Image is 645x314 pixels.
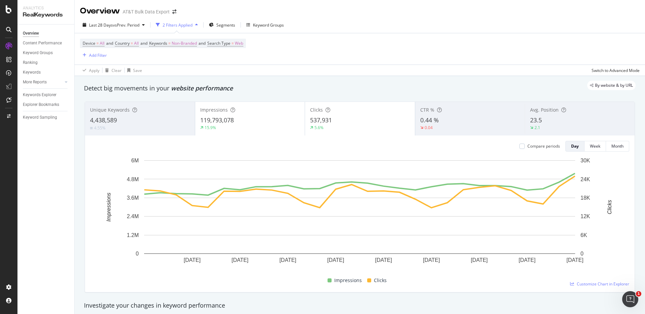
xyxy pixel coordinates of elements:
[90,107,130,113] span: Unique Keywords
[23,101,59,108] div: Explorer Bookmarks
[253,22,284,28] div: Keyword Groups
[168,40,171,46] span: =
[153,19,201,30] button: 2 Filters Applied
[80,5,120,17] div: Overview
[106,40,113,46] span: and
[134,39,139,48] span: All
[606,141,629,152] button: Month
[216,22,235,28] span: Segments
[530,116,542,124] span: 23.5
[334,276,362,284] span: Impressions
[611,143,623,149] div: Month
[235,39,243,48] span: Web
[636,291,641,297] span: 1
[527,143,560,149] div: Compare periods
[127,195,139,201] text: 3.6M
[279,257,296,263] text: [DATE]
[163,22,192,28] div: 2 Filters Applied
[127,213,139,219] text: 2.4M
[90,157,629,274] svg: A chart.
[172,39,197,48] span: Non-Branded
[23,114,70,121] a: Keyword Sampling
[420,116,439,124] span: 0.44 %
[23,30,39,37] div: Overview
[23,69,70,76] a: Keywords
[90,116,117,124] span: 4,438,589
[131,158,139,163] text: 6M
[423,257,440,263] text: [DATE]
[80,65,99,76] button: Apply
[123,8,170,15] div: AT&T Bulk Data Export
[23,91,56,99] div: Keywords Explorer
[23,49,70,56] a: Keyword Groups
[127,232,139,238] text: 1.2M
[80,19,147,30] button: Last 28 DaysvsPrev. Period
[420,107,434,113] span: CTR %
[580,213,590,219] text: 12K
[592,68,640,73] div: Switch to Advanced Mode
[580,232,587,238] text: 6K
[80,51,107,59] button: Add Filter
[23,91,70,99] a: Keywords Explorer
[571,143,579,149] div: Day
[587,81,636,90] div: legacy label
[23,40,70,47] a: Content Performance
[136,251,139,257] text: 0
[125,65,142,76] button: Save
[140,40,147,46] span: and
[580,251,584,257] text: 0
[23,59,38,66] div: Ranking
[127,176,139,182] text: 4.8M
[23,79,47,86] div: More Reports
[375,257,392,263] text: [DATE]
[580,195,590,201] text: 18K
[96,40,99,46] span: =
[595,83,633,87] span: By website & by URL
[471,257,487,263] text: [DATE]
[23,101,70,108] a: Explorer Bookmarks
[113,22,139,28] span: vs Prev. Period
[23,11,69,19] div: RealKeywords
[83,40,95,46] span: Device
[231,257,248,263] text: [DATE]
[327,257,344,263] text: [DATE]
[84,301,636,310] div: Investigate your changes in keyword performance
[23,30,70,37] a: Overview
[519,257,535,263] text: [DATE]
[206,19,238,30] button: Segments
[199,40,206,46] span: and
[172,9,176,14] div: arrow-right-arrow-left
[149,40,167,46] span: Keywords
[112,68,122,73] div: Clear
[580,158,590,163] text: 30K
[23,69,41,76] div: Keywords
[115,40,130,46] span: Country
[310,116,332,124] span: 537,931
[577,281,629,287] span: Customize Chart in Explorer
[102,65,122,76] button: Clear
[23,114,57,121] div: Keyword Sampling
[207,40,230,46] span: Search Type
[570,281,629,287] a: Customize Chart in Explorer
[530,107,559,113] span: Avg. Position
[565,141,585,152] button: Day
[590,143,600,149] div: Week
[184,257,201,263] text: [DATE]
[534,125,540,130] div: 2.1
[231,40,234,46] span: =
[205,125,216,130] div: 15.9%
[314,125,324,130] div: 5.6%
[89,22,113,28] span: Last 28 Days
[310,107,323,113] span: Clicks
[23,49,53,56] div: Keyword Groups
[425,125,433,130] div: 0.04
[131,40,133,46] span: =
[100,39,104,48] span: All
[200,107,228,113] span: Impressions
[622,291,638,307] iframe: Intercom live chat
[90,127,93,129] img: Equal
[374,276,387,284] span: Clicks
[566,257,583,263] text: [DATE]
[589,65,640,76] button: Switch to Advanced Mode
